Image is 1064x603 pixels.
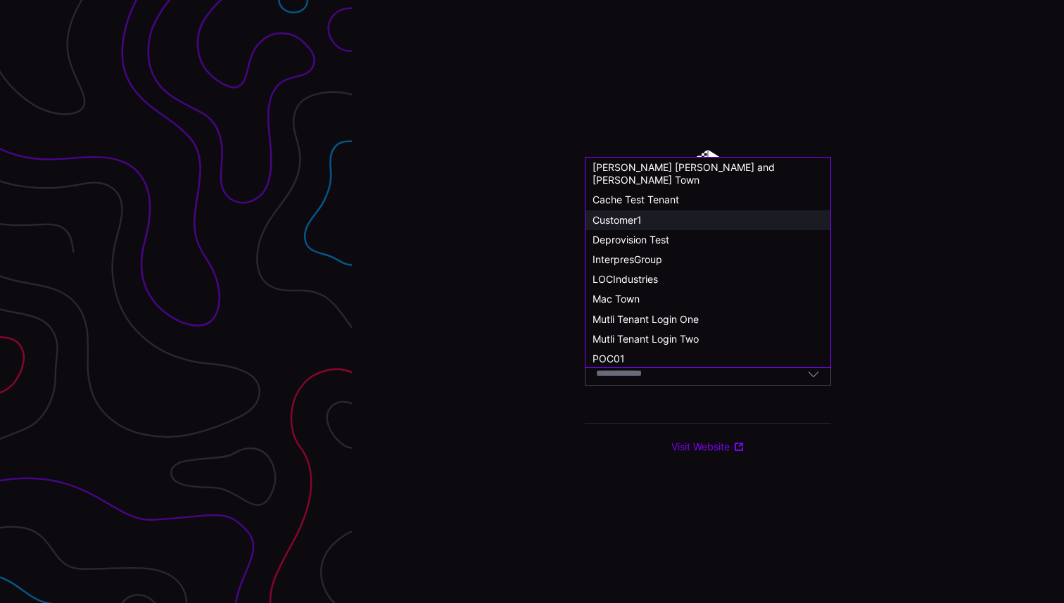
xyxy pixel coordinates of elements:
span: Customer1 [593,214,642,226]
button: Toggle options menu [807,367,820,380]
span: Mac Town [593,293,640,305]
span: [PERSON_NAME] [PERSON_NAME] and [PERSON_NAME] Town [593,161,778,186]
span: Deprovision Test [593,234,669,246]
span: InterpresGroup [593,253,662,265]
span: POC01 [593,353,625,364]
a: Visit Website [671,440,745,453]
span: Mutli Tenant Login Two [593,333,699,345]
span: LOCIndustries [593,273,658,285]
span: Cache Test Tenant [593,193,679,205]
span: Mutli Tenant Login One [593,313,699,325]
